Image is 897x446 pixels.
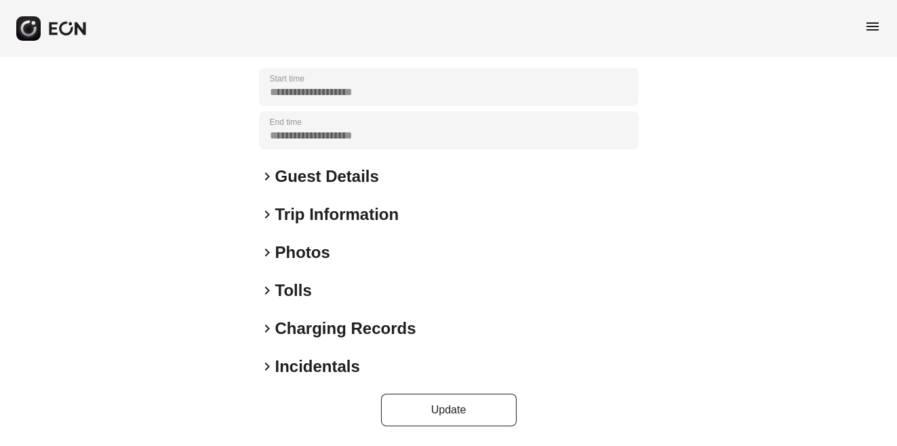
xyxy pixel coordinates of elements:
[259,168,275,185] span: keyboard_arrow_right
[275,166,379,187] h2: Guest Details
[259,320,275,337] span: keyboard_arrow_right
[275,242,330,263] h2: Photos
[259,206,275,223] span: keyboard_arrow_right
[275,318,416,339] h2: Charging Records
[275,204,399,225] h2: Trip Information
[259,244,275,261] span: keyboard_arrow_right
[864,18,881,35] span: menu
[275,280,312,301] h2: Tolls
[259,358,275,375] span: keyboard_arrow_right
[275,356,360,377] h2: Incidentals
[381,394,517,426] button: Update
[259,282,275,299] span: keyboard_arrow_right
